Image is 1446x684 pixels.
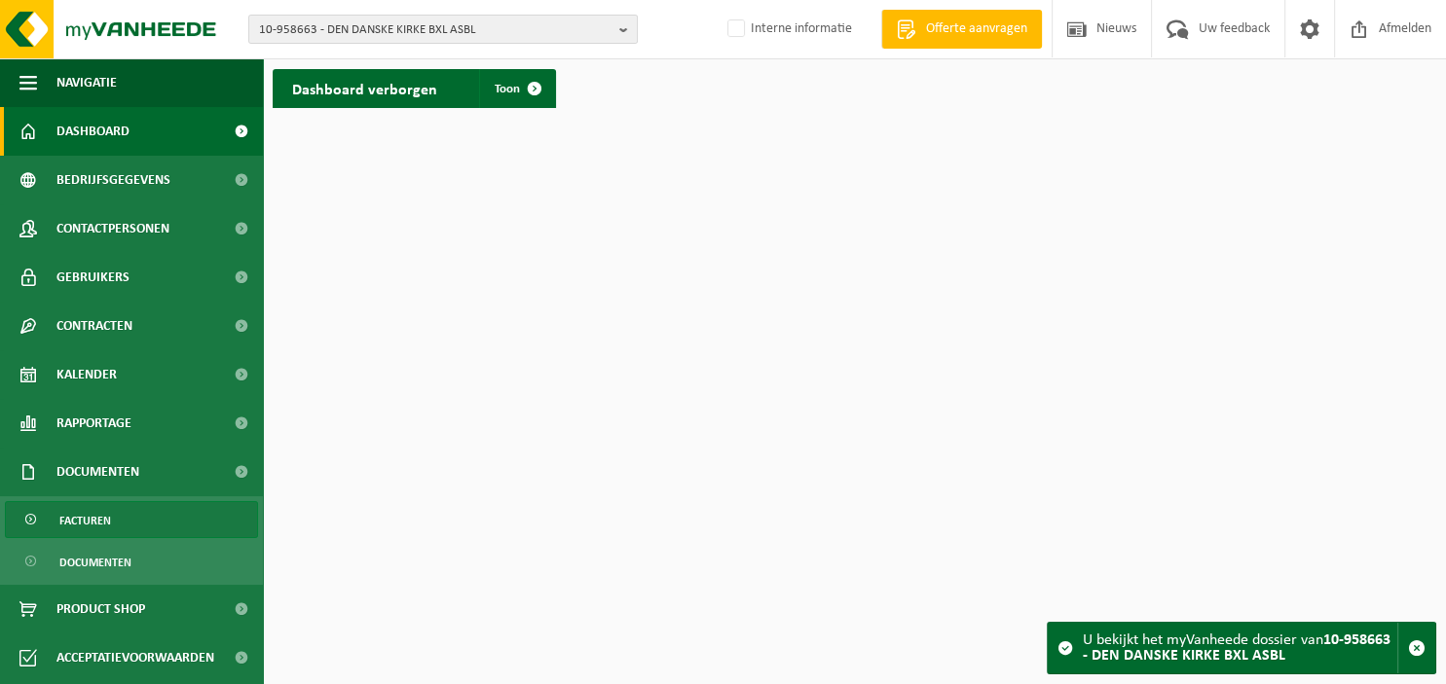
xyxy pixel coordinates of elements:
a: Offerte aanvragen [881,10,1042,49]
a: Facturen [5,501,258,538]
a: Documenten [5,543,258,580]
h2: Dashboard verborgen [273,69,457,107]
span: Contactpersonen [56,204,169,253]
a: Toon [479,69,554,108]
span: Acceptatievoorwaarden [56,633,214,682]
span: Offerte aanvragen [921,19,1032,39]
strong: 10-958663 - DEN DANSKE KIRKE BXL ASBL [1083,632,1390,664]
div: U bekijkt het myVanheede dossier van [1083,623,1397,673]
span: Contracten [56,302,132,350]
button: 10-958663 - DEN DANSKE KIRKE BXL ASBL [248,15,638,44]
span: Rapportage [56,399,131,448]
span: Navigatie [56,58,117,107]
span: Toon [495,83,520,95]
span: Facturen [59,502,111,539]
span: Dashboard [56,107,130,156]
span: Product Shop [56,585,145,633]
span: Kalender [56,350,117,399]
span: Gebruikers [56,253,130,302]
span: Bedrijfsgegevens [56,156,170,204]
label: Interne informatie [723,15,852,44]
span: 10-958663 - DEN DANSKE KIRKE BXL ASBL [259,16,612,45]
span: Documenten [59,544,131,581]
span: Documenten [56,448,139,496]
